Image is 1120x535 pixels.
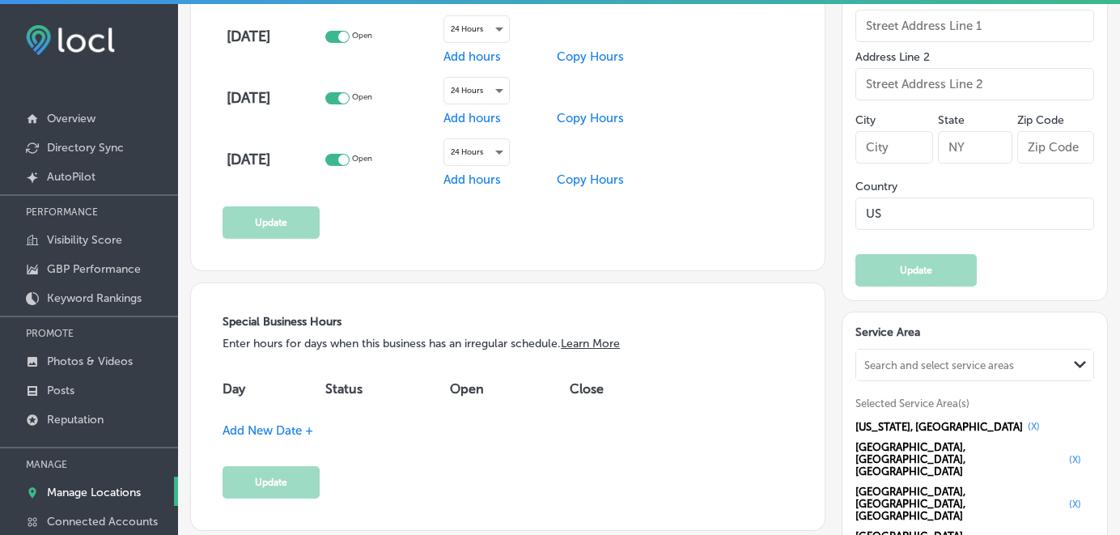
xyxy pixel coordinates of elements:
[47,486,141,499] p: Manage Locations
[443,172,501,187] span: Add hours
[352,154,372,166] p: Open
[443,111,501,125] span: Add hours
[443,49,501,64] span: Add hours
[352,92,372,104] p: Open
[855,421,1023,433] span: [US_STATE], [GEOGRAPHIC_DATA]
[1017,113,1064,127] label: Zip Code
[47,384,74,397] p: Posts
[938,131,1012,163] input: NY
[47,262,141,276] p: GBP Performance
[352,31,372,43] p: Open
[557,49,624,64] span: Copy Hours
[557,111,624,125] span: Copy Hours
[325,367,450,412] th: Status
[855,50,1093,64] label: Address Line 2
[26,25,115,55] img: fda3e92497d09a02dc62c9cd864e3231.png
[227,151,321,168] h4: [DATE]
[855,10,1093,42] input: Street Address Line 1
[855,68,1093,100] input: Street Address Line 2
[855,131,933,163] input: City
[855,180,1093,193] label: Country
[855,197,1093,230] input: Country
[227,89,321,107] h4: [DATE]
[570,367,651,412] th: Close
[855,397,969,410] span: Selected Service Area(s)
[561,337,620,350] a: Learn More
[223,423,313,438] span: Add New Date +
[1023,420,1045,433] button: (X)
[223,367,325,412] th: Day
[1064,453,1086,466] button: (X)
[47,515,158,529] p: Connected Accounts
[47,233,122,247] p: Visibility Score
[223,206,320,239] button: Update
[855,441,1063,478] span: [GEOGRAPHIC_DATA], [GEOGRAPHIC_DATA], [GEOGRAPHIC_DATA]
[444,80,509,102] div: 24 Hours
[938,113,965,127] label: State
[855,254,977,287] button: Update
[855,113,876,127] label: City
[47,141,124,155] p: Directory Sync
[557,172,624,187] span: Copy Hours
[444,19,509,40] div: 24 Hours
[855,486,1063,522] span: [GEOGRAPHIC_DATA], [GEOGRAPHIC_DATA], [GEOGRAPHIC_DATA]
[227,28,321,45] h4: [DATE]
[47,413,104,427] p: Reputation
[47,291,142,305] p: Keyword Rankings
[223,337,793,350] p: Enter hours for days when this business has an irregular schedule.
[47,355,133,368] p: Photos & Videos
[223,466,320,499] button: Update
[855,325,1093,345] h3: Service Area
[864,359,1014,372] div: Search and select service areas
[223,315,793,329] h3: Special Business Hours
[450,367,570,412] th: Open
[47,170,95,184] p: AutoPilot
[1017,131,1093,163] input: Zip Code
[444,142,509,163] div: 24 Hours
[1064,498,1086,511] button: (X)
[47,112,95,125] p: Overview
